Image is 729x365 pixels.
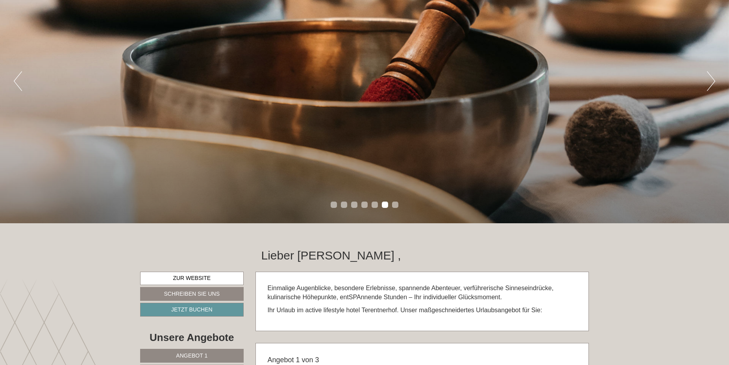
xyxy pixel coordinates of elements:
button: Next [707,71,715,91]
a: Zur Website [140,272,244,285]
p: Einmalige Augenblicke, besondere Erlebnisse, spannende Abenteuer, verführerische Sinneseindrücke,... [268,284,577,302]
a: Jetzt buchen [140,303,244,317]
div: Unsere Angebote [140,330,244,345]
span: Angebot 1 [176,352,207,359]
button: Previous [14,71,22,91]
p: Ihr Urlaub im active lifestyle hotel Terentnerhof. Unser maßgeschneidertes Urlaubsangebot für Sie: [268,306,577,315]
span: Angebot 1 von 3 [268,356,319,364]
a: Schreiben Sie uns [140,287,244,301]
h1: Lieber [PERSON_NAME] , [261,249,401,262]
